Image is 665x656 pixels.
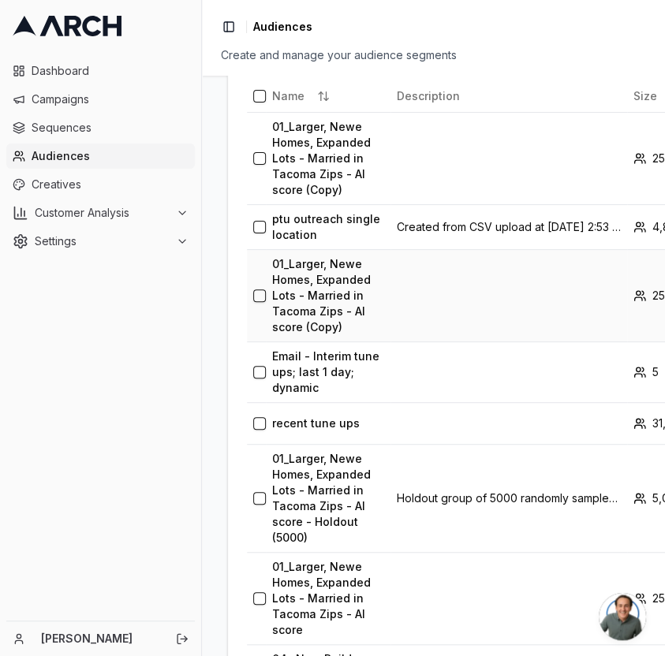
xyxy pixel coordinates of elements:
[266,204,390,249] td: ptu outreach single location
[32,148,189,164] span: Audiences
[272,84,384,109] div: Name
[32,63,189,79] span: Dashboard
[6,200,195,225] button: Customer Analysis
[390,80,627,112] th: Description
[6,172,195,197] a: Creatives
[35,205,170,221] span: Customer Analysis
[41,631,159,647] a: [PERSON_NAME]
[6,87,195,112] a: Campaigns
[390,204,627,249] td: Created from CSV upload at [DATE] 2:53 PM with 4895 matched customers out of 4895 total
[266,112,390,204] td: 01_Larger, Newe Homes, Expanded Lots - Married in Tacoma Zips - AI score (Copy)
[6,143,195,169] a: Audiences
[6,229,195,254] button: Settings
[32,177,189,192] span: Creatives
[171,628,193,650] button: Log out
[253,19,312,35] nav: breadcrumb
[32,120,189,136] span: Sequences
[266,249,390,341] td: 01_Larger, Newe Homes, Expanded Lots - Married in Tacoma Zips - AI score (Copy)
[32,91,189,107] span: Campaigns
[253,19,312,35] span: Audiences
[266,341,390,402] td: Email - Interim tune ups; last 1 day; dynamic
[266,402,390,444] td: recent tune ups
[390,444,627,552] td: Holdout group of 5000 randomly sampled from "01_Larger, Newe Homes, Expanded Lots - Married in Ta...
[266,444,390,552] td: 01_Larger, Newe Homes, Expanded Lots - Married in Tacoma Zips - AI score - Holdout (5000)
[35,233,170,249] span: Settings
[6,115,195,140] a: Sequences
[599,593,646,640] div: Open chat
[6,58,195,84] a: Dashboard
[266,552,390,644] td: 01_Larger, Newe Homes, Expanded Lots - Married in Tacoma Zips - AI score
